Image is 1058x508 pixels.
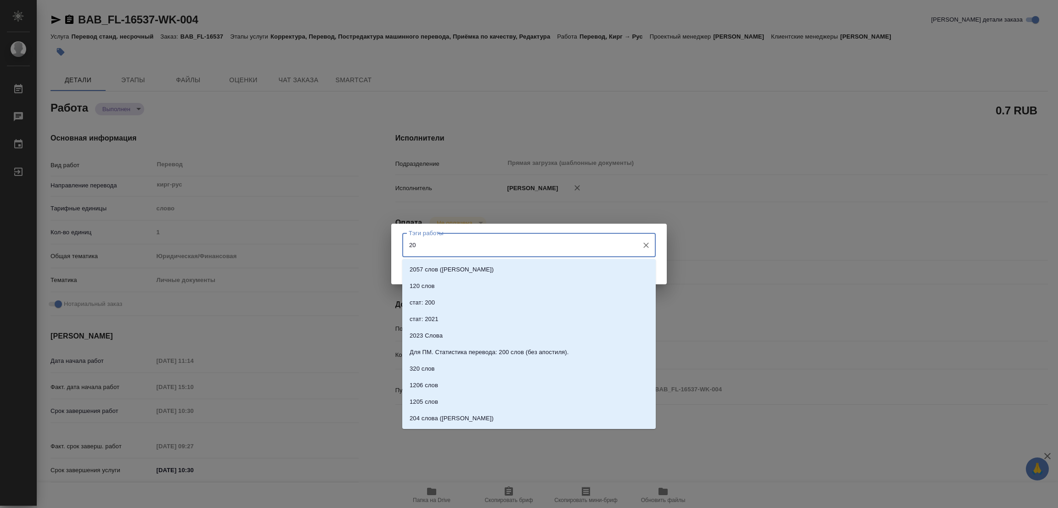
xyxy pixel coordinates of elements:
[410,315,439,324] p: стат: 2021
[410,414,494,423] p: 204 слова ([PERSON_NAME])
[640,239,653,252] button: Очистить
[410,331,443,340] p: 2023 Слова
[410,298,435,307] p: стат: 200
[410,282,435,291] p: 120 слов
[410,265,494,274] p: 2057 слов ([PERSON_NAME])
[410,397,438,406] p: 1205 слов
[410,381,438,390] p: 1206 слов
[410,348,568,357] p: Для ПМ. Статистика перевода: 200 слов (без апостиля).
[410,364,435,373] p: 320 слов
